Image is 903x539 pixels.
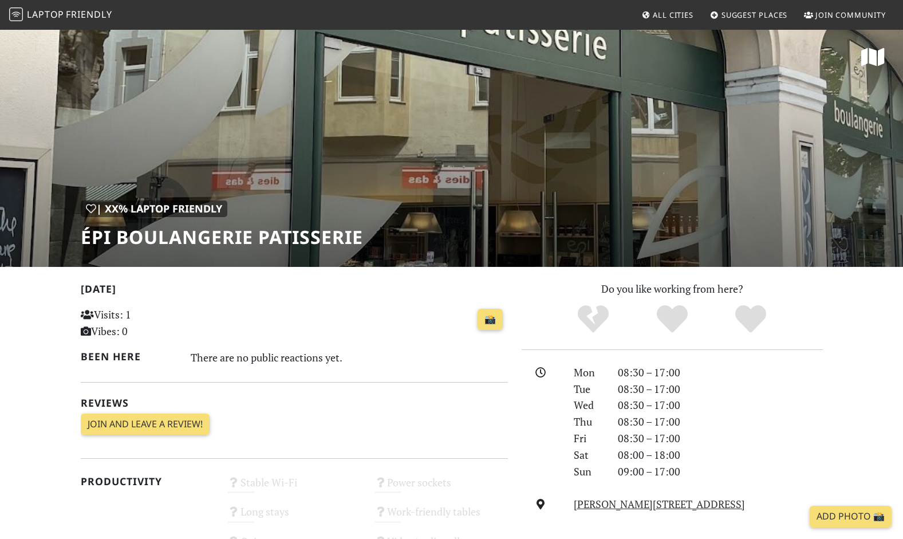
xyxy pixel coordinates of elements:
div: 08:30 – 17:00 [611,364,830,381]
div: Stable Wi-Fi [220,473,368,502]
div: Sun [567,463,610,480]
h1: épi boulangerie patisserie [81,226,363,248]
a: LaptopFriendly LaptopFriendly [9,5,112,25]
h2: Been here [81,351,178,363]
a: [PERSON_NAME][STREET_ADDRESS] [574,497,745,511]
a: All Cities [637,5,698,25]
div: Wed [567,397,610,414]
h2: [DATE] [81,283,508,300]
div: Yes [633,304,712,335]
div: No [554,304,633,335]
div: Work-friendly tables [368,502,515,532]
span: Suggest Places [721,10,788,20]
div: Mon [567,364,610,381]
div: Sat [567,447,610,463]
div: Long stays [220,502,368,532]
div: | XX% Laptop Friendly [81,200,227,217]
p: Visits: 1 Vibes: 0 [81,306,214,340]
div: 08:30 – 17:00 [611,381,830,398]
div: Tue [567,381,610,398]
img: LaptopFriendly [9,7,23,21]
div: 08:00 – 18:00 [611,447,830,463]
div: 09:00 – 17:00 [611,463,830,480]
div: Fri [567,430,610,447]
span: Join Community [815,10,886,20]
div: There are no public reactions yet. [191,348,508,367]
a: Suggest Places [705,5,792,25]
a: Add Photo 📸 [810,506,892,528]
div: Definitely! [711,304,790,335]
a: Join Community [799,5,890,25]
a: 📸 [478,309,503,331]
h2: Reviews [81,397,508,409]
h2: Productivity [81,475,214,487]
div: 08:30 – 17:00 [611,397,830,414]
span: All Cities [653,10,693,20]
div: 08:30 – 17:00 [611,430,830,447]
div: 08:30 – 17:00 [611,414,830,430]
a: Join and leave a review! [81,414,210,435]
span: Friendly [66,8,112,21]
div: Power sockets [368,473,515,502]
div: Thu [567,414,610,430]
p: Do you like working from here? [522,281,823,297]
span: Laptop [27,8,64,21]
